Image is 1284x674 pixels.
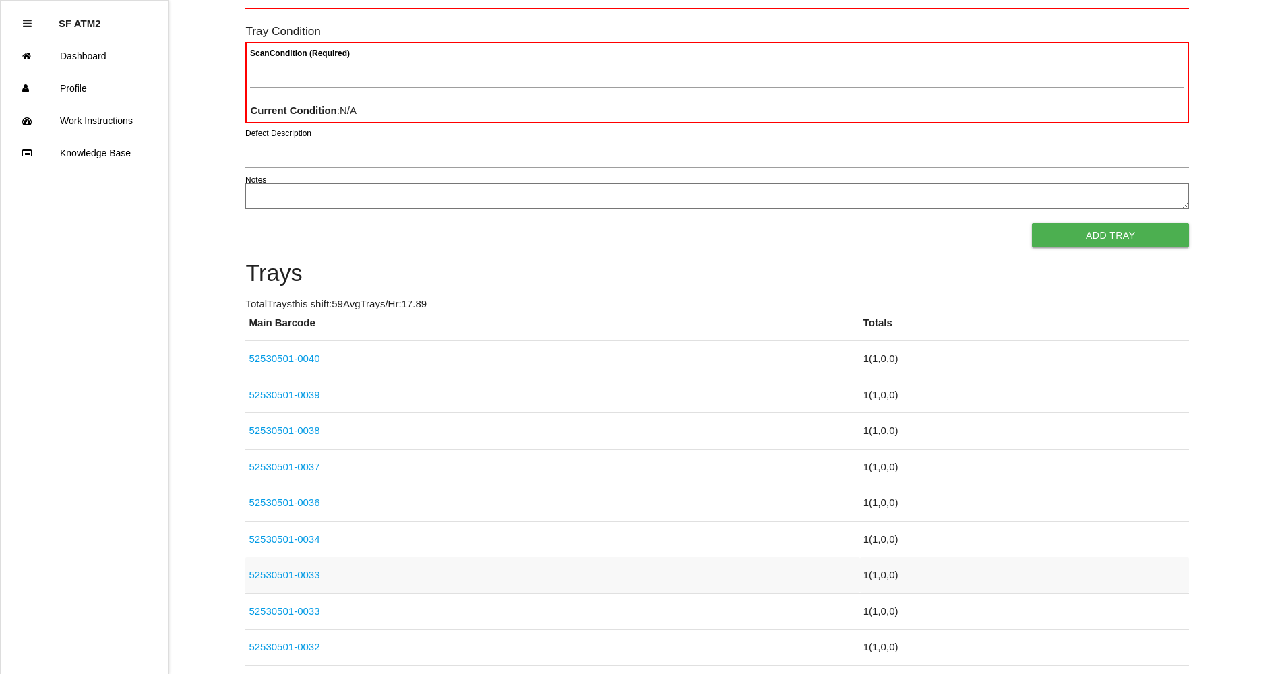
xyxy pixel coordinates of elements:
[860,630,1190,666] td: 1 ( 1 , 0 , 0 )
[1,104,168,137] a: Work Instructions
[1,137,168,169] a: Knowledge Base
[860,557,1190,594] td: 1 ( 1 , 0 , 0 )
[860,413,1190,450] td: 1 ( 1 , 0 , 0 )
[245,25,1189,38] h6: Tray Condition
[249,605,319,617] a: 52530501-0033
[23,7,32,40] div: Close
[1,40,168,72] a: Dashboard
[249,497,319,508] a: 52530501-0036
[860,341,1190,377] td: 1 ( 1 , 0 , 0 )
[1032,223,1189,247] button: Add Tray
[245,315,859,341] th: Main Barcode
[249,353,319,364] a: 52530501-0040
[249,461,319,472] a: 52530501-0037
[249,425,319,436] a: 52530501-0038
[250,104,357,116] span: : N/A
[860,485,1190,522] td: 1 ( 1 , 0 , 0 )
[249,641,319,652] a: 52530501-0032
[245,297,1189,312] p: Total Trays this shift: 59 Avg Trays /Hr: 17.89
[249,533,319,545] a: 52530501-0034
[250,104,336,116] b: Current Condition
[249,569,319,580] a: 52530501-0033
[860,593,1190,630] td: 1 ( 1 , 0 , 0 )
[245,127,311,140] label: Defect Description
[249,389,319,400] a: 52530501-0039
[860,521,1190,557] td: 1 ( 1 , 0 , 0 )
[860,449,1190,485] td: 1 ( 1 , 0 , 0 )
[1,72,168,104] a: Profile
[250,49,350,58] b: Scan Condition (Required)
[860,315,1190,341] th: Totals
[245,261,1189,286] h4: Trays
[59,7,101,29] p: SF ATM2
[860,377,1190,413] td: 1 ( 1 , 0 , 0 )
[245,174,266,186] label: Notes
